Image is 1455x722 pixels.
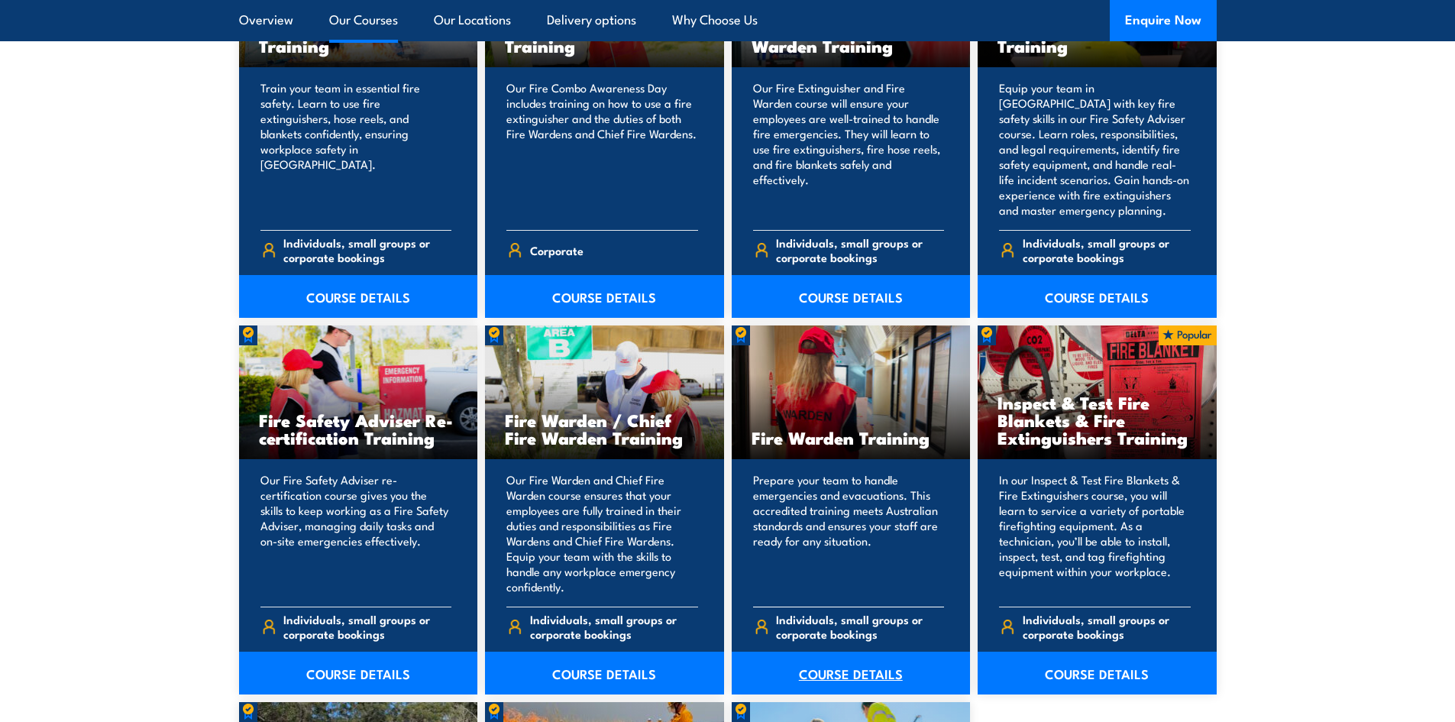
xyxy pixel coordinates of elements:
[978,652,1217,694] a: COURSE DETAILS
[259,411,458,446] h3: Fire Safety Adviser Re-certification Training
[485,275,724,318] a: COURSE DETAILS
[753,472,945,594] p: Prepare your team to handle emergencies and evacuations. This accredited training meets Australia...
[239,275,478,318] a: COURSE DETAILS
[732,275,971,318] a: COURSE DETAILS
[997,19,1197,54] h3: Fire Safety Adviser Training
[999,80,1191,218] p: Equip your team in [GEOGRAPHIC_DATA] with key fire safety skills in our Fire Safety Adviser cours...
[776,235,944,264] span: Individuals, small groups or corporate bookings
[978,275,1217,318] a: COURSE DETAILS
[283,612,451,641] span: Individuals, small groups or corporate bookings
[239,652,478,694] a: COURSE DETAILS
[506,472,698,594] p: Our Fire Warden and Chief Fire Warden course ensures that your employees are fully trained in the...
[485,652,724,694] a: COURSE DETAILS
[260,472,452,594] p: Our Fire Safety Adviser re-certification course gives you the skills to keep working as a Fire Sa...
[1023,612,1191,641] span: Individuals, small groups or corporate bookings
[999,472,1191,594] p: In our Inspect & Test Fire Blankets & Fire Extinguishers course, you will learn to service a vari...
[506,80,698,218] p: Our Fire Combo Awareness Day includes training on how to use a fire extinguisher and the duties o...
[753,80,945,218] p: Our Fire Extinguisher and Fire Warden course will ensure your employees are well-trained to handl...
[530,612,698,641] span: Individuals, small groups or corporate bookings
[776,612,944,641] span: Individuals, small groups or corporate bookings
[997,393,1197,446] h3: Inspect & Test Fire Blankets & Fire Extinguishers Training
[259,19,458,54] h3: Fire Extinguisher Training
[752,19,951,54] h3: Fire Extinguisher / Fire Warden Training
[505,411,704,446] h3: Fire Warden / Chief Fire Warden Training
[530,238,584,262] span: Corporate
[752,429,951,446] h3: Fire Warden Training
[260,80,452,218] p: Train your team in essential fire safety. Learn to use fire extinguishers, hose reels, and blanke...
[732,652,971,694] a: COURSE DETAILS
[283,235,451,264] span: Individuals, small groups or corporate bookings
[1023,235,1191,264] span: Individuals, small groups or corporate bookings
